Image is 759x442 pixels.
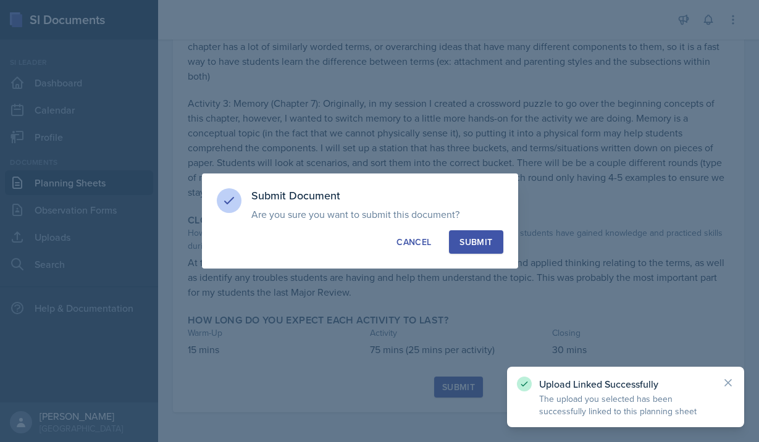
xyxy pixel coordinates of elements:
[449,230,503,254] button: Submit
[251,208,503,220] p: Are you sure you want to submit this document?
[251,188,503,203] h3: Submit Document
[459,236,492,248] div: Submit
[539,378,712,390] p: Upload Linked Successfully
[386,230,442,254] button: Cancel
[396,236,431,248] div: Cancel
[539,393,712,417] p: The upload you selected has been successfully linked to this planning sheet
